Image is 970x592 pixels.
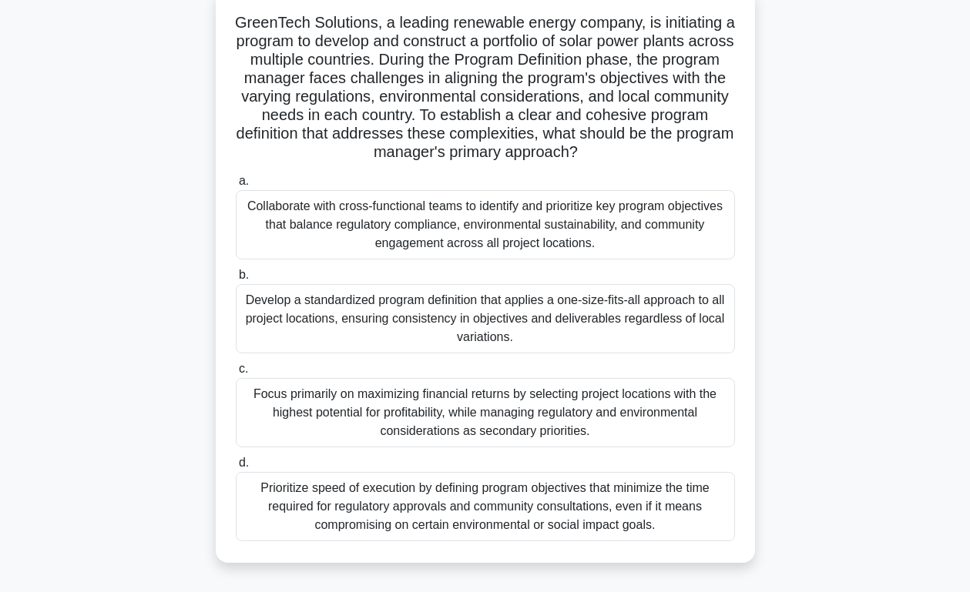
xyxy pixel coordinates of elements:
h5: GreenTech Solutions, a leading renewable energy company, is initiating a program to develop and c... [234,13,737,162]
span: d. [239,456,249,469]
div: Prioritize speed of execution by defining program objectives that minimize the time required for ... [236,472,735,541]
div: Focus primarily on maximizing financial returns by selecting project locations with the highest p... [236,378,735,447]
span: c. [239,362,248,375]
span: a. [239,174,249,187]
div: Collaborate with cross-functional teams to identify and prioritize key program objectives that ba... [236,190,735,259]
span: b. [239,268,249,281]
div: Develop a standardized program definition that applies a one-size-fits-all approach to all projec... [236,284,735,353]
